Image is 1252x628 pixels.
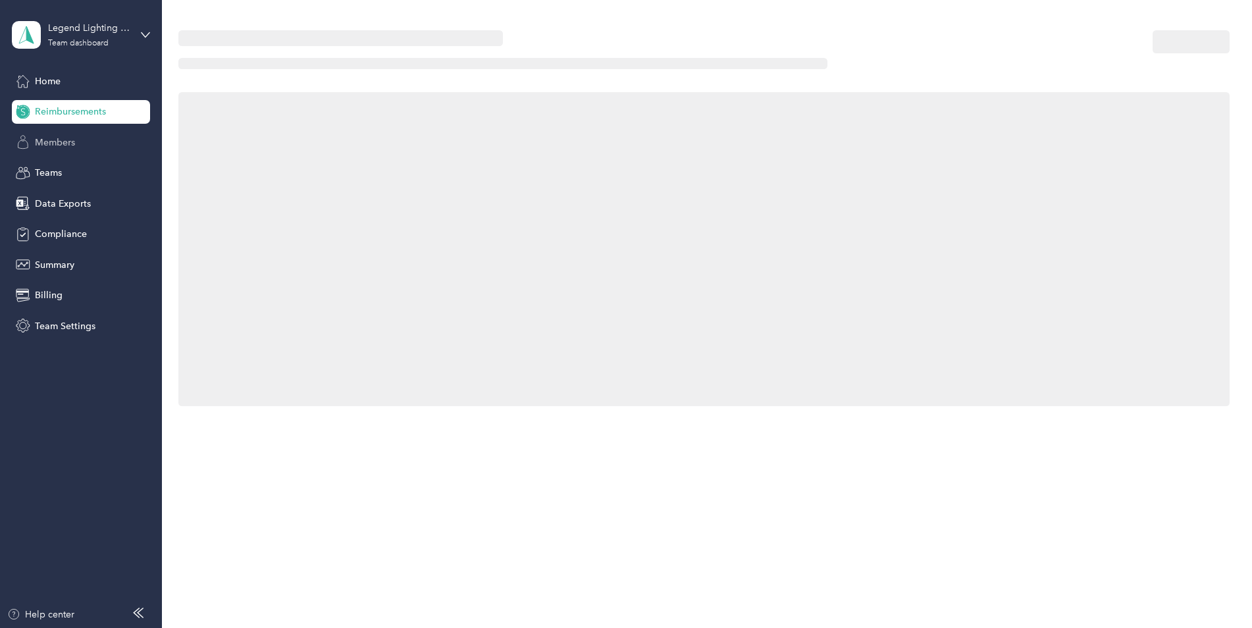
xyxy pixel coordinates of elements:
span: Teams [35,166,62,180]
span: Summary [35,258,74,272]
iframe: Everlance-gr Chat Button Frame [1178,554,1252,628]
span: Billing [35,288,63,302]
span: Team Settings [35,319,95,333]
span: Home [35,74,61,88]
span: Data Exports [35,197,91,211]
div: Team dashboard [48,39,109,47]
span: Reimbursements [35,105,106,118]
button: Help center [7,608,74,621]
div: Legend Lighting Inc. [48,21,130,35]
span: Compliance [35,227,87,241]
span: Members [35,136,75,149]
